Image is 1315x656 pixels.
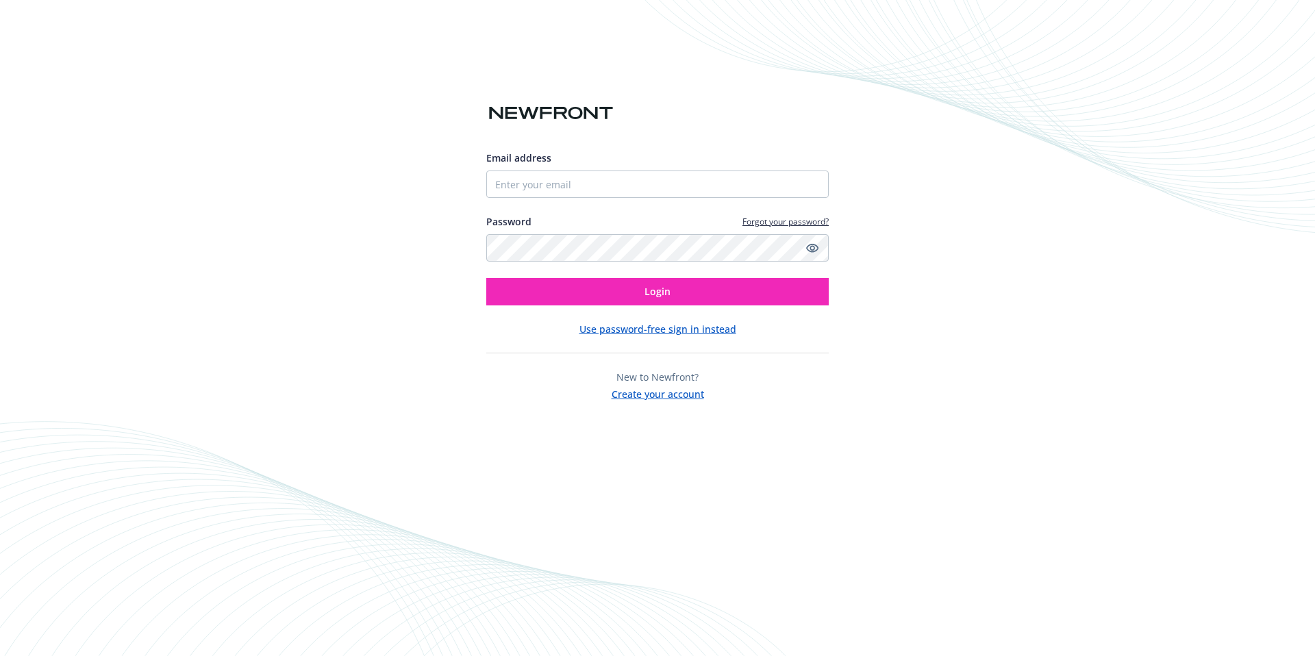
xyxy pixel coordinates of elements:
[616,370,699,383] span: New to Newfront?
[742,216,829,227] a: Forgot your password?
[486,151,551,164] span: Email address
[804,240,821,256] a: Show password
[486,101,616,125] img: Newfront logo
[644,285,671,298] span: Login
[486,171,829,198] input: Enter your email
[486,278,829,305] button: Login
[486,234,829,262] input: Enter your password
[612,384,704,401] button: Create your account
[486,214,531,229] label: Password
[579,322,736,336] button: Use password-free sign in instead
